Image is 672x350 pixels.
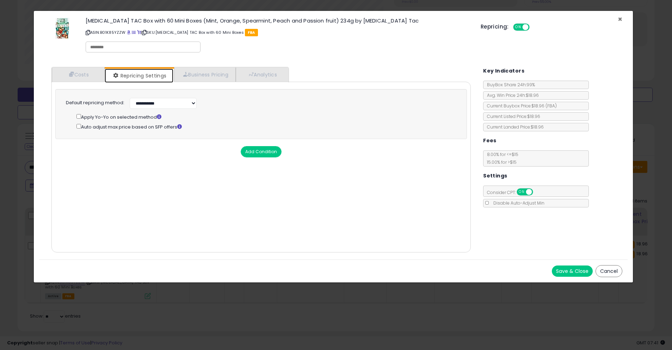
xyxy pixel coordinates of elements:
[545,103,557,109] span: ( FBA )
[55,18,69,39] img: 51l88KEBYkL._SL60_.jpg
[105,69,174,83] a: Repricing Settings
[517,189,526,195] span: ON
[52,67,105,82] a: Costs
[483,113,540,119] span: Current Listed Price: $18.96
[483,136,497,145] h5: Fees
[86,18,470,23] h3: [MEDICAL_DATA] TAC Box with 60 Mini Boxes (Mint, Orange, Spearmint, Peach and Passion fruit) 234g...
[86,27,470,38] p: ASIN: B01K85YZZW | SKU: [MEDICAL_DATA] TAC Box with 60 Mini Boxes
[490,200,544,206] span: Disable Auto-Adjust Min
[483,124,544,130] span: Current Landed Price: $18.96
[618,14,622,24] span: ×
[137,30,141,35] a: Your listing only
[66,100,124,106] label: Default repricing method:
[596,265,622,277] button: Cancel
[76,113,456,121] div: Apply Yo-Yo on selected method
[483,92,539,98] span: Avg. Win Price 24h: $18.96
[481,24,509,30] h5: Repricing:
[483,151,518,165] span: 8.00 % for <= $15
[514,24,523,30] span: ON
[245,29,258,36] span: FBA
[483,103,557,109] span: Current Buybox Price:
[483,159,517,165] span: 15.00 % for > $15
[174,67,236,82] a: Business Pricing
[483,189,542,195] span: Consider CPT:
[483,171,507,180] h5: Settings
[236,67,288,82] a: Analytics
[483,82,535,88] span: BuyBox Share 24h: 99%
[483,67,524,75] h5: Key Indicators
[132,30,136,35] a: All offer listings
[76,123,456,131] div: Auto adjust max price based on SFP offers
[532,189,543,195] span: OFF
[528,24,540,30] span: OFF
[552,265,593,277] button: Save & Close
[531,103,557,109] span: $18.96
[241,146,282,157] button: Add Condition
[127,30,131,35] a: BuyBox page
